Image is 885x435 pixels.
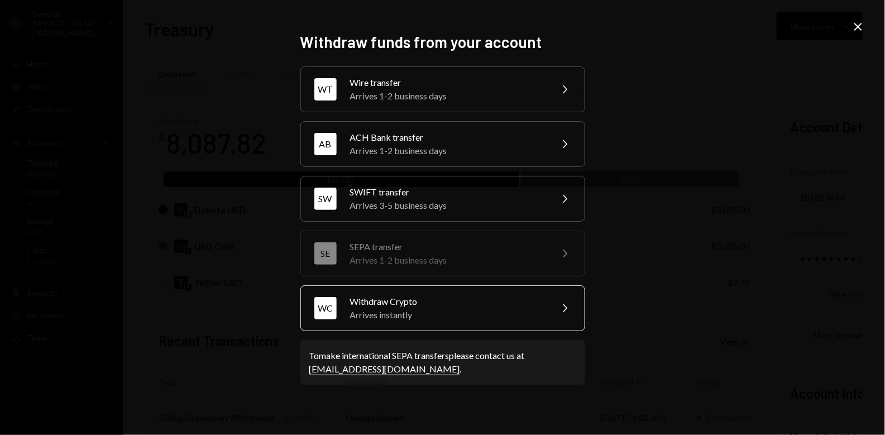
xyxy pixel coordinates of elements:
[350,308,544,322] div: Arrives instantly
[300,231,585,276] button: SESEPA transferArrives 1-2 business days
[314,297,337,319] div: WC
[309,364,460,375] a: [EMAIL_ADDRESS][DOMAIN_NAME]
[350,240,544,254] div: SEPA transfer
[300,121,585,167] button: ABACH Bank transferArrives 1-2 business days
[314,242,337,265] div: SE
[350,295,544,308] div: Withdraw Crypto
[350,131,544,144] div: ACH Bank transfer
[350,76,544,89] div: Wire transfer
[300,285,585,331] button: WCWithdraw CryptoArrives instantly
[314,78,337,101] div: WT
[350,89,544,103] div: Arrives 1-2 business days
[350,144,544,157] div: Arrives 1-2 business days
[300,31,585,53] h2: Withdraw funds from your account
[350,185,544,199] div: SWIFT transfer
[300,66,585,112] button: WTWire transferArrives 1-2 business days
[314,188,337,210] div: SW
[350,254,544,267] div: Arrives 1-2 business days
[309,349,576,376] div: To make international SEPA transfers please contact us at .
[350,199,544,212] div: Arrives 3-5 business days
[300,176,585,222] button: SWSWIFT transferArrives 3-5 business days
[314,133,337,155] div: AB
